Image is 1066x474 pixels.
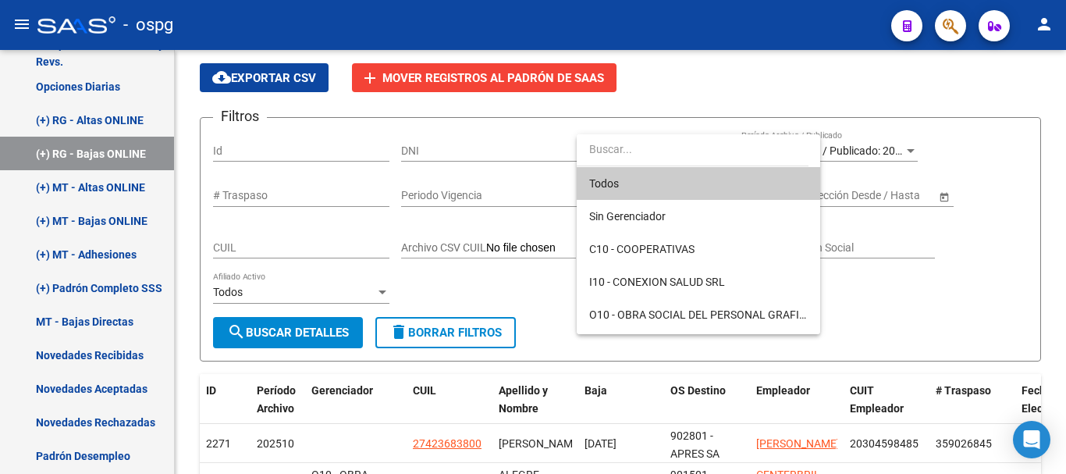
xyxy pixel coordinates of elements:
[1013,421,1050,458] div: Open Intercom Messenger
[577,133,808,166] input: dropdown search
[589,243,695,255] span: C10 - COOPERATIVAS
[589,308,814,321] span: O10 - OBRA SOCIAL DEL PERSONAL GRAFICO
[589,167,808,200] span: Todos
[589,210,666,223] span: Sin Gerenciador
[589,276,725,288] span: I10 - CONEXION SALUD SRL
